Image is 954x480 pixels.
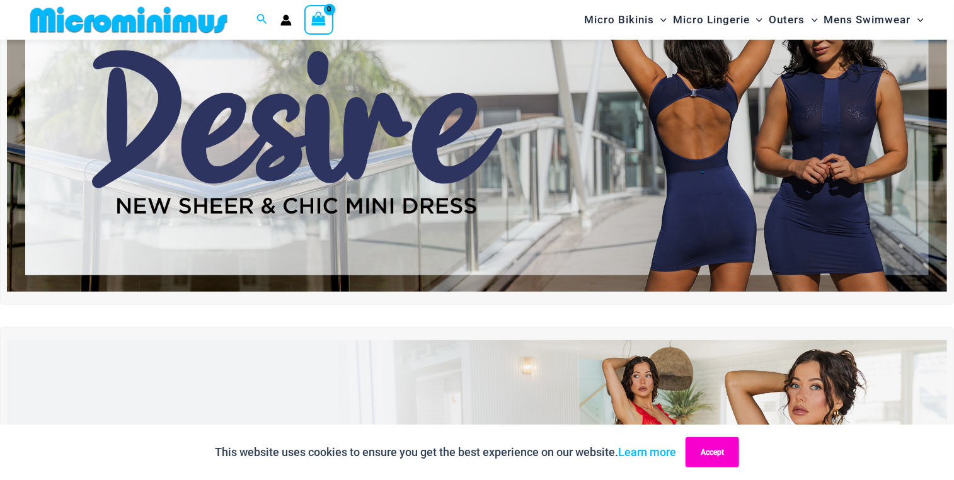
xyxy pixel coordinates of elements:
button: Accept [686,437,739,467]
a: Mens SwimwearMenu ToggleMenu Toggle [821,4,927,36]
span: Menu Toggle [654,4,667,36]
a: Learn more [618,445,676,459]
span: Outers [769,4,805,36]
a: Search icon link [256,12,268,28]
span: Menu Toggle [805,4,818,36]
span: Mens Swimwear [824,4,911,36]
span: Micro Lingerie [673,4,750,36]
img: MM SHOP LOGO FLAT [25,6,233,34]
a: Micro BikinisMenu ToggleMenu Toggle [581,4,670,36]
span: Micro Bikinis [584,4,654,36]
a: Account icon link [280,14,292,26]
a: Micro LingerieMenu ToggleMenu Toggle [670,4,766,36]
p: This website uses cookies to ensure you get the best experience on our website. [215,443,676,462]
span: Menu Toggle [911,4,924,36]
nav: Site Navigation [579,2,929,38]
a: OutersMenu ToggleMenu Toggle [766,4,821,36]
a: View Shopping Cart, empty [304,5,333,34]
span: Menu Toggle [750,4,762,36]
